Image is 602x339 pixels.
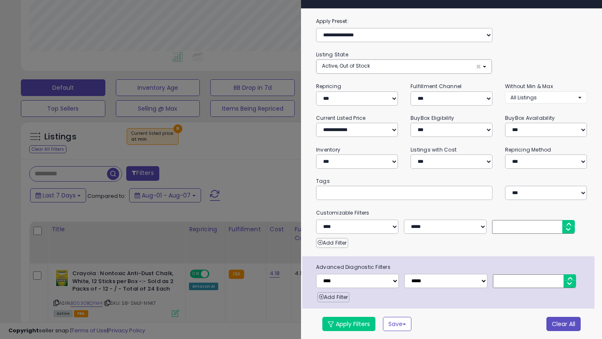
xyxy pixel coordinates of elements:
button: Save [383,317,411,331]
span: Active, Out of Stock [322,62,370,69]
small: Listing State [316,51,348,58]
small: BuyBox Eligibility [411,114,454,121]
button: Add Filter [317,292,349,302]
small: Repricing Method [505,146,551,153]
small: Without Min & Max [505,83,553,90]
span: All Listings [510,94,537,101]
small: Customizable Filters [310,208,593,218]
button: Add Filter [316,238,348,248]
small: Repricing [316,83,341,90]
small: BuyBox Availability [505,114,555,121]
small: Tags [310,177,593,186]
small: Current Listed Price [316,114,365,121]
span: × [476,62,481,71]
button: All Listings [505,91,587,104]
label: Apply Preset: [310,17,593,26]
button: Apply Filters [322,317,375,331]
small: Fulfillment Channel [411,83,462,90]
small: Inventory [316,146,340,153]
small: Listings with Cost [411,146,457,153]
span: Advanced Diagnostic Filters [310,263,594,272]
button: Clear All [546,317,581,331]
button: Active, Out of Stock × [316,60,492,73]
